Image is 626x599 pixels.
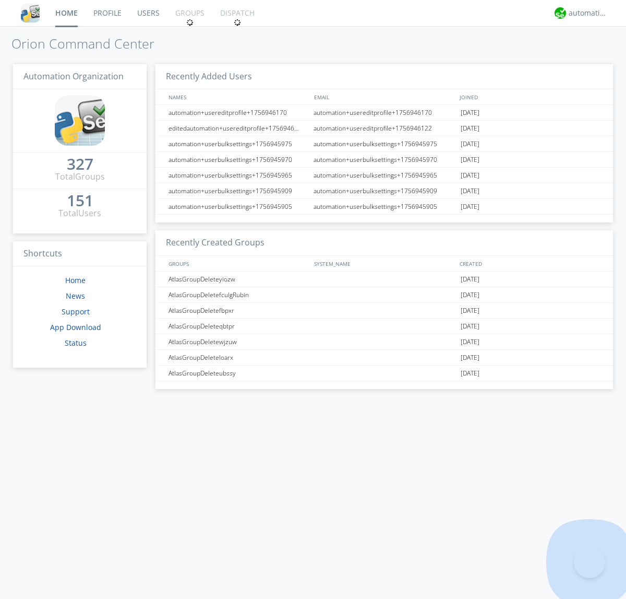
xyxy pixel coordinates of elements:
div: AtlasGroupDeleteloarx [166,350,310,365]
div: GROUPS [166,256,309,271]
div: AtlasGroupDeleteubssy [166,366,310,381]
span: [DATE] [461,105,479,121]
a: AtlasGroupDeleteloarx[DATE] [155,350,613,366]
a: editedautomation+usereditprofile+1756946122automation+usereditprofile+1756946122[DATE] [155,121,613,136]
a: 327 [67,159,93,171]
h3: Shortcuts [13,241,147,267]
a: automation+userbulksettings+1756945905automation+userbulksettings+1756945905[DATE] [155,199,613,215]
a: Home [65,275,86,285]
div: automation+userbulksettings+1756945975 [166,136,310,151]
span: [DATE] [461,199,479,215]
div: automation+userbulksettings+1756945965 [311,168,458,183]
span: [DATE] [461,287,479,303]
div: automation+userbulksettings+1756945975 [311,136,458,151]
a: automation+userbulksettings+1756945909automation+userbulksettings+1756945909[DATE] [155,183,613,199]
span: [DATE] [461,183,479,199]
img: cddb5a64eb264b2086981ab96f4c1ba7 [21,4,40,22]
a: 151 [67,195,93,207]
div: NAMES [166,89,309,104]
span: [DATE] [461,121,479,136]
div: editedautomation+usereditprofile+1756946122 [166,121,310,136]
div: Total Users [58,207,101,219]
a: App Download [50,322,101,332]
div: CREATED [457,256,603,271]
div: automation+usereditprofile+1756946170 [166,105,310,120]
div: AtlasGroupDeletefculgRubin [166,287,310,302]
span: [DATE] [461,152,479,168]
div: Total Groups [55,171,105,183]
div: automation+userbulksettings+1756945970 [311,152,458,167]
div: AtlasGroupDeletewjzuw [166,334,310,349]
div: 327 [67,159,93,169]
div: automation+userbulksettings+1756945909 [166,183,310,198]
a: AtlasGroupDeleteqbtpr[DATE] [155,319,613,334]
div: automation+userbulksettings+1756945909 [311,183,458,198]
div: automation+usereditprofile+1756946122 [311,121,458,136]
iframe: Toggle Customer Support [574,547,605,578]
h3: Recently Created Groups [155,230,613,256]
div: JOINED [457,89,603,104]
img: spin.svg [234,19,241,26]
div: automation+userbulksettings+1756945970 [166,152,310,167]
span: [DATE] [461,303,479,319]
div: automation+atlas [569,8,608,18]
span: Automation Organization [23,71,124,82]
a: automation+userbulksettings+1756945975automation+userbulksettings+1756945975[DATE] [155,136,613,152]
div: automation+userbulksettings+1756945905 [166,199,310,214]
span: [DATE] [461,350,479,366]
div: AtlasGroupDeletefbpxr [166,303,310,318]
div: EMAIL [311,89,457,104]
img: cddb5a64eb264b2086981ab96f4c1ba7 [55,96,105,146]
div: AtlasGroupDeleteqbtpr [166,319,310,334]
div: automation+usereditprofile+1756946170 [311,105,458,120]
a: automation+userbulksettings+1756945965automation+userbulksettings+1756945965[DATE] [155,168,613,183]
div: 151 [67,195,93,206]
a: News [66,291,85,301]
a: AtlasGroupDeleteyiozw[DATE] [155,272,613,287]
a: AtlasGroupDeletefbpxr[DATE] [155,303,613,319]
a: AtlasGroupDeletewjzuw[DATE] [155,334,613,350]
span: [DATE] [461,272,479,287]
span: [DATE] [461,334,479,350]
span: [DATE] [461,168,479,183]
a: AtlasGroupDeletefculgRubin[DATE] [155,287,613,303]
span: [DATE] [461,319,479,334]
h3: Recently Added Users [155,64,613,90]
img: d2d01cd9b4174d08988066c6d424eccd [555,7,566,19]
a: AtlasGroupDeleteubssy[DATE] [155,366,613,381]
div: automation+userbulksettings+1756945965 [166,168,310,183]
a: automation+usereditprofile+1756946170automation+usereditprofile+1756946170[DATE] [155,105,613,121]
a: automation+userbulksettings+1756945970automation+userbulksettings+1756945970[DATE] [155,152,613,168]
div: automation+userbulksettings+1756945905 [311,199,458,214]
span: [DATE] [461,366,479,381]
div: AtlasGroupDeleteyiozw [166,272,310,287]
div: SYSTEM_NAME [311,256,457,271]
a: Support [62,307,90,316]
img: spin.svg [186,19,194,26]
span: [DATE] [461,136,479,152]
a: Status [65,338,87,348]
